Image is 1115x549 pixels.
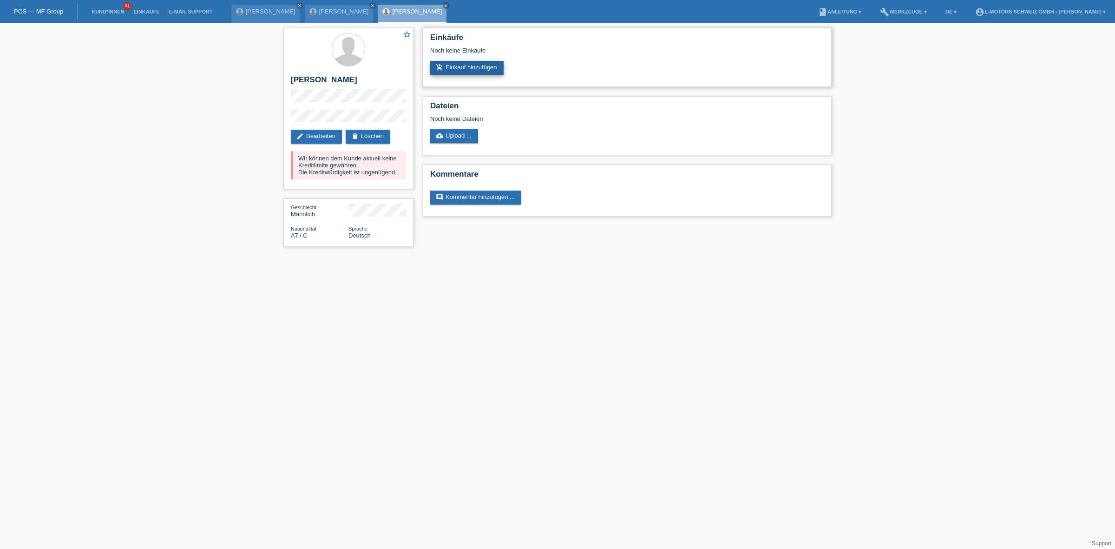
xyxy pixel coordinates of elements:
i: close [370,3,375,8]
span: Sprache [348,226,367,232]
i: account_circle [975,7,984,17]
a: Einkäufe [129,9,164,14]
div: Männlich [291,204,348,218]
i: build [880,7,889,17]
i: comment [436,193,443,201]
a: deleteLöschen [346,130,390,144]
a: close [443,2,449,9]
span: 41 [123,2,131,10]
h2: Einkäufe [430,33,824,47]
a: editBearbeiten [291,130,342,144]
i: close [297,3,302,8]
a: [PERSON_NAME] [319,8,369,15]
div: Noch keine Dateien [430,115,714,122]
a: close [369,2,376,9]
div: Noch keine Einkäufe [430,47,824,61]
h2: Kommentare [430,170,824,184]
i: close [444,3,448,8]
span: Geschlecht [291,205,316,210]
a: Support [1092,540,1111,547]
i: delete [351,132,359,140]
a: [PERSON_NAME] [392,8,442,15]
a: add_shopping_cartEinkauf hinzufügen [430,61,504,75]
i: star_border [403,30,411,39]
a: bookAnleitung ▾ [813,9,866,14]
i: add_shopping_cart [436,64,443,71]
h2: Dateien [430,101,824,115]
a: cloud_uploadUpload ... [430,129,478,143]
i: edit [296,132,304,140]
a: close [296,2,303,9]
a: commentKommentar hinzufügen ... [430,191,521,205]
a: buildWerkzeuge ▾ [875,9,931,14]
i: cloud_upload [436,132,443,139]
a: account_circleE-Motors Schweiz GmbH - [PERSON_NAME] ▾ [971,9,1110,14]
a: POS — MF Group [14,8,63,15]
i: book [818,7,827,17]
a: E-Mail Support [164,9,217,14]
div: Wir können dem Kunde aktuell keine Kreditlimite gewähren. Die Kreditwürdigkeit ist ungenügend. [291,151,406,179]
a: DE ▾ [941,9,961,14]
a: Kund*innen [87,9,129,14]
h2: [PERSON_NAME] [291,75,406,89]
span: Österreich / C / 26.12.2017 [291,232,308,239]
span: Nationalität [291,226,316,232]
a: [PERSON_NAME] [246,8,295,15]
span: Deutsch [348,232,371,239]
a: star_border [403,30,411,40]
